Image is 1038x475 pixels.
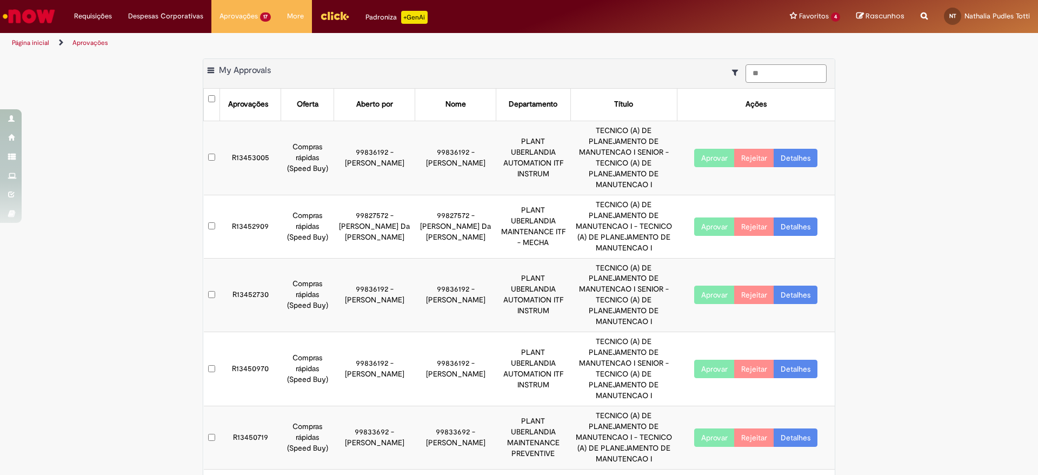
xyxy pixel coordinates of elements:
[964,11,1030,21] span: Nathalia Pudles Totti
[281,121,334,195] td: Compras rápidas (Speed Buy)
[72,38,108,47] a: Aprovações
[415,195,496,258] td: 99827572 - [PERSON_NAME] Da [PERSON_NAME]
[220,89,281,121] th: Aprovações
[415,258,496,332] td: 99836192 - [PERSON_NAME]
[734,149,774,167] button: Rejeitar
[774,149,817,167] a: Detalhes
[866,11,904,21] span: Rascunhos
[334,195,415,258] td: 99827572 - [PERSON_NAME] Da [PERSON_NAME]
[334,258,415,332] td: 99836192 - [PERSON_NAME]
[734,360,774,378] button: Rejeitar
[12,38,49,47] a: Página inicial
[220,258,281,332] td: R13452730
[496,258,570,332] td: PLANT UBERLANDIA AUTOMATION ITF INSTRUM
[694,149,735,167] button: Aprovar
[334,121,415,195] td: 99836192 - [PERSON_NAME]
[496,406,570,470] td: PLANT UBERLANDIA MAINTENANCE PREVENTIVE
[732,69,743,76] i: Mostrar filtros para: Suas Solicitações
[734,428,774,447] button: Rejeitar
[774,428,817,447] a: Detalhes
[401,11,428,24] p: +GenAi
[694,286,735,304] button: Aprovar
[509,99,557,110] div: Departamento
[496,332,570,406] td: PLANT UBERLANDIA AUTOMATION ITF INSTRUM
[334,332,415,406] td: 99836192 - [PERSON_NAME]
[570,258,677,332] td: TECNICO (A) DE PLANEJAMENTO DE MANUTENCAO I SENIOR - TECNICO (A) DE PLANEJAMENTO DE MANUTENCAO I
[219,65,271,76] span: My Approvals
[570,406,677,470] td: TECNICO (A) DE PLANEJAMENTO DE MANUTENCAO I - TECNICO (A) DE PLANEJAMENTO DE MANUTENCAO I
[614,99,633,110] div: Título
[128,11,203,22] span: Despesas Corporativas
[570,121,677,195] td: TECNICO (A) DE PLANEJAMENTO DE MANUTENCAO I SENIOR - TECNICO (A) DE PLANEJAMENTO DE MANUTENCAO I
[281,258,334,332] td: Compras rápidas (Speed Buy)
[320,8,349,24] img: click_logo_yellow_360x200.png
[949,12,956,19] span: NT
[415,332,496,406] td: 99836192 - [PERSON_NAME]
[74,11,112,22] span: Requisições
[570,332,677,406] td: TECNICO (A) DE PLANEJAMENTO DE MANUTENCAO I SENIOR - TECNICO (A) DE PLANEJAMENTO DE MANUTENCAO I
[856,11,904,22] a: Rascunhos
[1,5,57,27] img: ServiceNow
[415,121,496,195] td: 99836192 - [PERSON_NAME]
[734,286,774,304] button: Rejeitar
[570,195,677,258] td: TECNICO (A) DE PLANEJAMENTO DE MANUTENCAO I - TECNICO (A) DE PLANEJAMENTO DE MANUTENCAO I
[734,217,774,236] button: Rejeitar
[356,99,393,110] div: Aberto por
[219,11,258,22] span: Aprovações
[694,217,735,236] button: Aprovar
[774,286,817,304] a: Detalhes
[220,195,281,258] td: R13452909
[831,12,840,22] span: 4
[496,121,570,195] td: PLANT UBERLANDIA AUTOMATION ITF INSTRUM
[415,406,496,470] td: 99833692 - [PERSON_NAME]
[297,99,318,110] div: Oferta
[281,406,334,470] td: Compras rápidas (Speed Buy)
[746,99,767,110] div: Ações
[281,332,334,406] td: Compras rápidas (Speed Buy)
[220,332,281,406] td: R13450970
[220,121,281,195] td: R13453005
[228,99,268,110] div: Aprovações
[774,360,817,378] a: Detalhes
[334,406,415,470] td: 99833692 - [PERSON_NAME]
[220,406,281,470] td: R13450719
[445,99,466,110] div: Nome
[281,195,334,258] td: Compras rápidas (Speed Buy)
[694,428,735,447] button: Aprovar
[496,195,570,258] td: PLANT UBERLANDIA MAINTENANCE ITF - MECHA
[774,217,817,236] a: Detalhes
[365,11,428,24] div: Padroniza
[260,12,271,22] span: 17
[694,360,735,378] button: Aprovar
[8,33,684,53] ul: Trilhas de página
[799,11,829,22] span: Favoritos
[287,11,304,22] span: More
